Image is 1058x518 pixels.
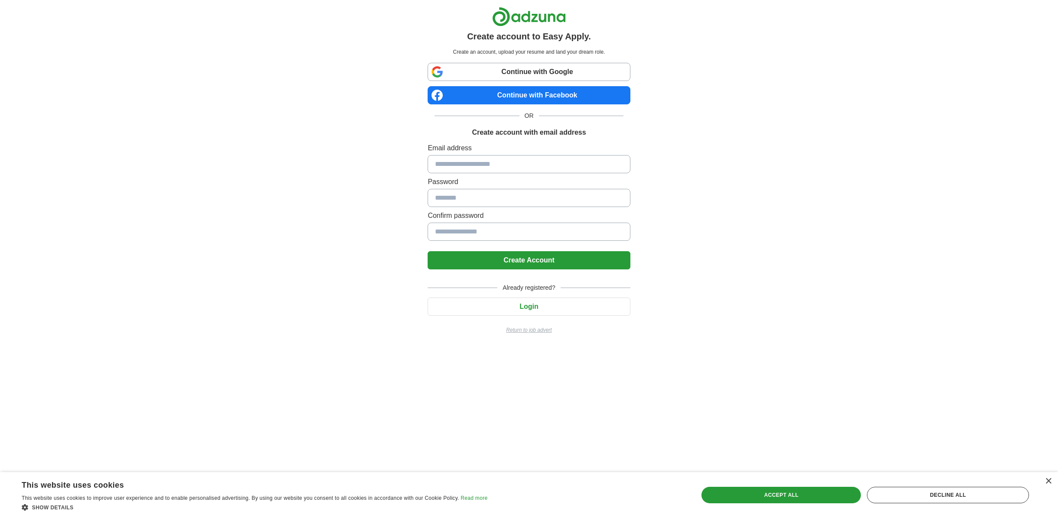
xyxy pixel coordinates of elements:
span: OR [519,111,539,120]
label: Email address [428,143,630,153]
span: Show details [32,505,74,511]
div: Show details [22,503,487,512]
p: Create an account, upload your resume and land your dream role. [429,48,628,56]
h1: Create account to Easy Apply. [467,30,591,43]
span: Already registered? [497,283,560,292]
label: Confirm password [428,210,630,221]
label: Password [428,177,630,187]
div: Close [1045,478,1052,485]
a: Continue with Google [428,63,630,81]
a: Continue with Facebook [428,86,630,104]
div: Decline all [867,487,1029,503]
div: Accept all [701,487,861,503]
div: This website uses cookies [22,477,466,490]
a: Login [428,303,630,310]
a: Return to job advert [428,326,630,334]
button: Create Account [428,251,630,269]
h1: Create account with email address [472,127,586,138]
img: Adzuna logo [492,7,566,26]
button: Login [428,298,630,316]
a: Read more, opens a new window [461,495,487,501]
span: This website uses cookies to improve user experience and to enable personalised advertising. By u... [22,495,459,501]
